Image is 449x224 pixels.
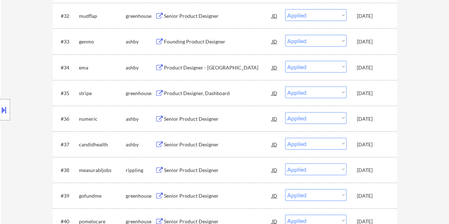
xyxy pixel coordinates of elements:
div: Senior Product Designer [164,192,272,199]
div: JD [271,87,278,99]
div: rippling [126,167,155,174]
div: ashby [126,38,155,45]
div: Senior Product Designer [164,167,272,174]
div: greenhouse [126,12,155,20]
div: JD [271,61,278,74]
div: mudflap [79,12,126,20]
div: [DATE] [357,115,388,123]
div: [DATE] [357,192,388,199]
div: ashby [126,64,155,71]
div: [DATE] [357,167,388,174]
div: Founding Product Designer [164,38,272,45]
div: JD [271,163,278,176]
div: Senior Product Designer [164,115,272,123]
div: Product Designer, Dashboard [164,90,272,97]
div: genmo [79,38,126,45]
div: Senior Product Designer [164,12,272,20]
div: #32 [61,12,73,20]
div: [DATE] [357,38,388,45]
div: JD [271,9,278,22]
div: ashby [126,141,155,148]
div: JD [271,35,278,48]
div: [DATE] [357,90,388,97]
div: JD [271,138,278,151]
div: Product Designer - [GEOGRAPHIC_DATA] [164,64,272,71]
div: gofundme [79,192,126,199]
div: greenhouse [126,192,155,199]
div: [DATE] [357,64,388,71]
div: [DATE] [357,141,388,148]
div: JD [271,189,278,202]
div: #39 [61,192,73,199]
div: greenhouse [126,90,155,97]
div: ashby [126,115,155,123]
div: Senior Product Designer [164,141,272,148]
div: JD [271,112,278,125]
div: #33 [61,38,73,45]
div: [DATE] [357,12,388,20]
